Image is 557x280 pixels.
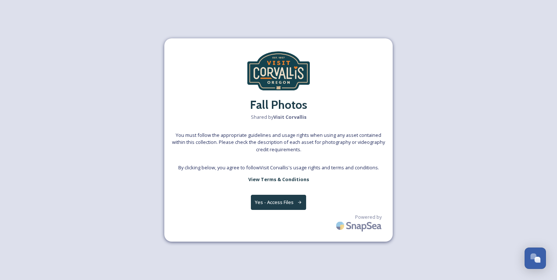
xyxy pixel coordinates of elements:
[334,217,385,234] img: SnapSea Logo
[251,195,306,210] button: Yes - Access Files
[525,248,546,269] button: Open Chat
[250,96,307,114] h2: Fall Photos
[251,114,306,121] span: Shared by
[248,176,309,183] strong: View Terms & Conditions
[242,46,315,96] img: visit-corvallis-badge-dark-blue-orange%281%29.png
[273,114,306,120] strong: Visit Corvallis
[172,132,385,153] span: You must follow the appropriate guidelines and usage rights when using any asset contained within...
[355,214,382,221] span: Powered by
[178,164,379,171] span: By clicking below, you agree to follow Visit Corvallis 's usage rights and terms and conditions.
[248,175,309,184] a: View Terms & Conditions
